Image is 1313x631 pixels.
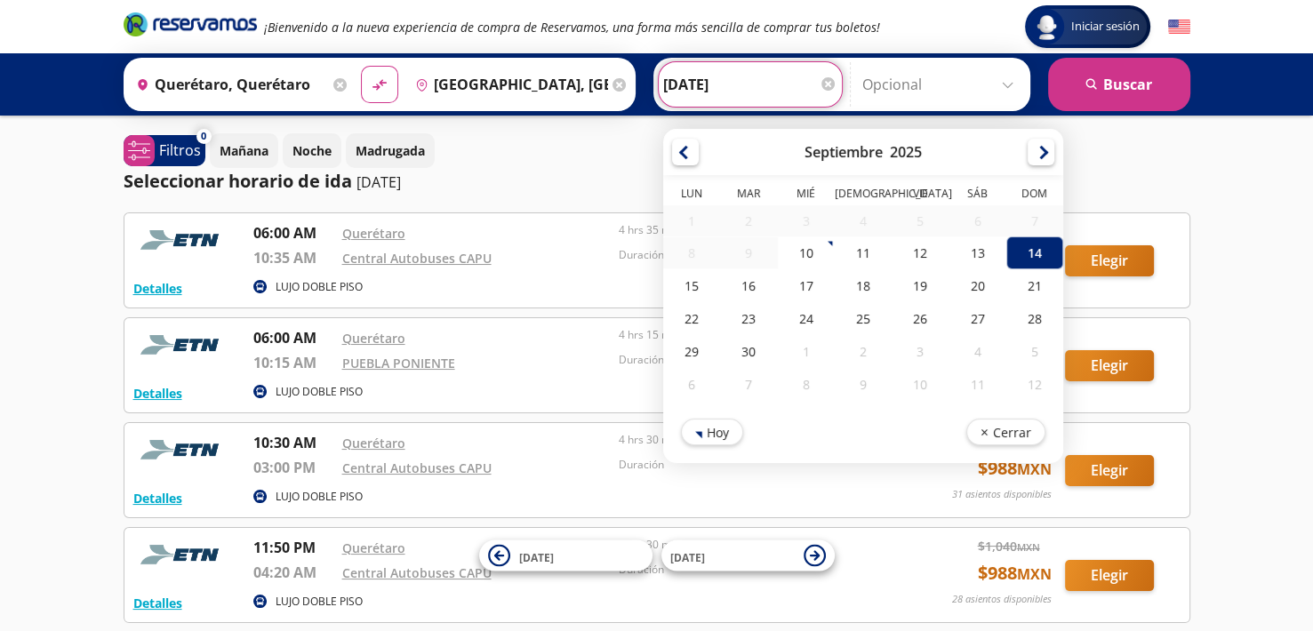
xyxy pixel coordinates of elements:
[1065,455,1154,486] button: Elegir
[479,540,652,571] button: [DATE]
[978,537,1040,555] span: $ 1,040
[834,236,891,269] div: 11-Sep-25
[720,302,777,335] div: 23-Sep-25
[276,594,363,610] p: LUJO DOBLE PISO
[408,62,608,107] input: Buscar Destino
[1064,18,1147,36] span: Iniciar sesión
[834,186,891,205] th: Jueves
[663,335,720,368] div: 29-Sep-25
[124,135,205,166] button: 0Filtros
[777,269,834,302] div: 17-Sep-25
[1065,245,1154,276] button: Elegir
[133,279,182,298] button: Detalles
[777,186,834,205] th: Miércoles
[681,419,743,445] button: Hoy
[253,247,333,268] p: 10:35 AM
[834,269,891,302] div: 18-Sep-25
[663,237,720,268] div: 08-Sep-25
[519,549,554,564] span: [DATE]
[720,237,777,268] div: 09-Sep-25
[777,236,834,269] div: 10-Sep-25
[356,172,401,193] p: [DATE]
[805,142,883,162] div: Septiembre
[1005,205,1062,236] div: 07-Sep-25
[342,225,405,242] a: Querétaro
[253,562,333,583] p: 04:20 AM
[1005,236,1062,269] div: 14-Sep-25
[1005,269,1062,302] div: 21-Sep-25
[949,269,1005,302] div: 20-Sep-25
[720,186,777,205] th: Martes
[892,335,949,368] div: 03-Oct-25
[892,269,949,302] div: 19-Sep-25
[1048,58,1190,111] button: Buscar
[342,539,405,556] a: Querétaro
[978,455,1052,482] span: $ 988
[619,222,887,238] p: 4 hrs 35 mins
[292,141,332,160] p: Noche
[133,489,182,507] button: Detalles
[663,368,720,401] div: 06-Oct-25
[949,302,1005,335] div: 27-Sep-25
[1005,186,1062,205] th: Domingo
[619,432,887,448] p: 4 hrs 30 mins
[1065,560,1154,591] button: Elegir
[133,432,231,467] img: RESERVAMOS
[834,335,891,368] div: 02-Oct-25
[129,62,329,107] input: Buscar Origen
[720,335,777,368] div: 30-Sep-25
[777,368,834,401] div: 08-Oct-25
[159,140,201,161] p: Filtros
[283,133,341,168] button: Noche
[133,594,182,612] button: Detalles
[619,537,887,553] p: 4 hrs 30 mins
[949,205,1005,236] div: 06-Sep-25
[253,537,333,558] p: 11:50 PM
[346,133,435,168] button: Madrugada
[720,269,777,302] div: 16-Sep-25
[890,142,922,162] div: 2025
[663,62,837,107] input: Elegir Fecha
[133,222,231,258] img: RESERVAMOS
[892,302,949,335] div: 26-Sep-25
[892,205,949,236] div: 05-Sep-25
[949,236,1005,269] div: 13-Sep-25
[670,549,705,564] span: [DATE]
[276,489,363,505] p: LUJO DOBLE PISO
[201,129,206,144] span: 0
[949,335,1005,368] div: 04-Oct-25
[949,368,1005,401] div: 11-Oct-25
[965,419,1045,445] button: Cerrar
[952,487,1052,502] p: 31 asientos disponibles
[1168,16,1190,38] button: English
[952,592,1052,607] p: 28 asientos disponibles
[663,269,720,302] div: 15-Sep-25
[124,11,257,37] i: Brand Logo
[1017,540,1040,554] small: MXN
[124,11,257,43] a: Brand Logo
[834,205,891,236] div: 04-Sep-25
[777,302,834,335] div: 24-Sep-25
[342,250,492,267] a: Central Autobuses CAPU
[663,186,720,205] th: Lunes
[253,352,333,373] p: 10:15 AM
[210,133,278,168] button: Mañana
[619,247,887,263] p: Duración
[1005,335,1062,368] div: 05-Oct-25
[892,368,949,401] div: 10-Oct-25
[892,186,949,205] th: Viernes
[342,330,405,347] a: Querétaro
[342,355,455,371] a: PUEBLA PONIENTE
[834,302,891,335] div: 25-Sep-25
[133,327,231,363] img: RESERVAMOS
[619,457,887,473] p: Duración
[1017,564,1052,584] small: MXN
[220,141,268,160] p: Mañana
[1005,368,1062,401] div: 12-Oct-25
[253,327,333,348] p: 06:00 AM
[133,384,182,403] button: Detalles
[253,432,333,453] p: 10:30 AM
[1005,302,1062,335] div: 28-Sep-25
[619,352,887,368] p: Duración
[834,368,891,401] div: 09-Oct-25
